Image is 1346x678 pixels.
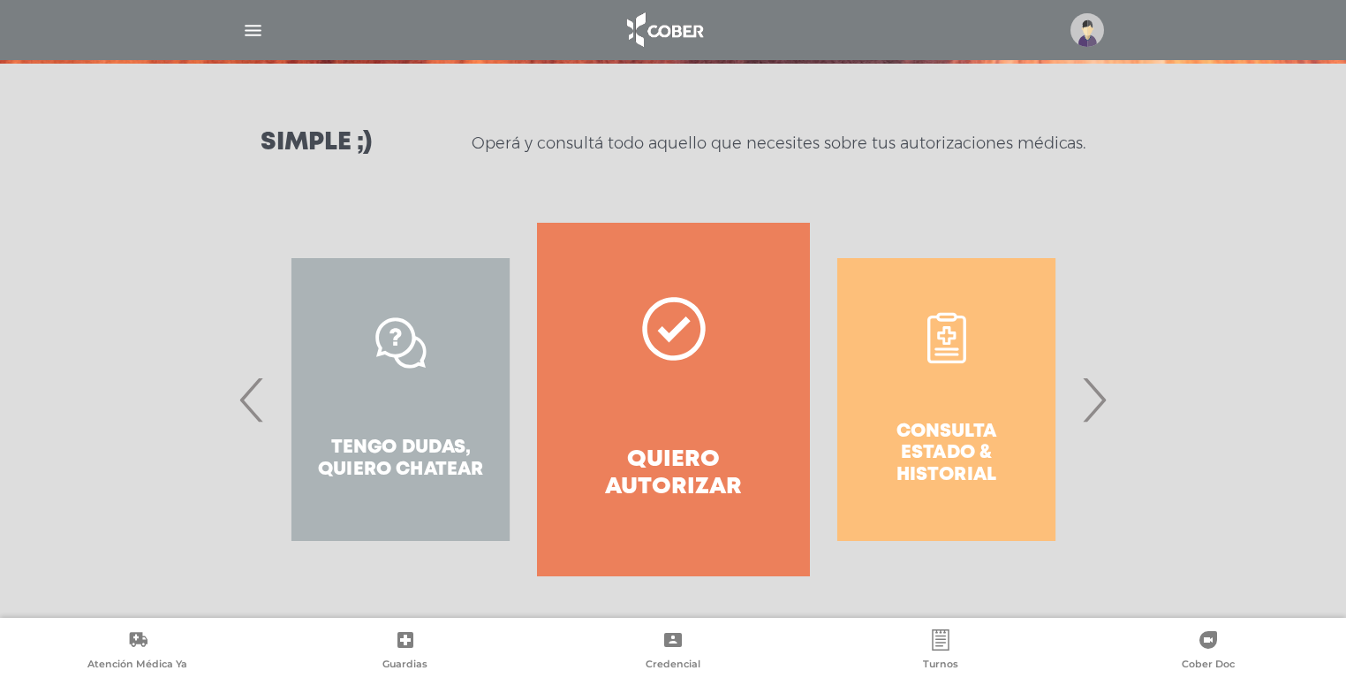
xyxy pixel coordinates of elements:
h3: Simple ;) [261,131,372,156]
span: Atención Médica Ya [87,658,187,674]
span: Turnos [923,658,958,674]
a: Quiero autorizar [537,223,810,576]
h4: Quiero autorizar [569,446,778,501]
span: Credencial [646,658,700,674]
a: Turnos [807,629,1075,674]
img: logo_cober_home-white.png [617,9,710,51]
span: Previous [235,352,269,447]
p: Operá y consultá todo aquello que necesites sobre tus autorizaciones médicas. [472,133,1085,154]
a: Atención Médica Ya [4,629,271,674]
a: Cober Doc [1075,629,1342,674]
span: Cober Doc [1182,658,1235,674]
span: Next [1077,352,1111,447]
span: Guardias [382,658,427,674]
img: profile-placeholder.svg [1070,13,1104,47]
img: Cober_menu-lines-white.svg [242,19,264,42]
a: Credencial [539,629,806,674]
a: Guardias [271,629,539,674]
